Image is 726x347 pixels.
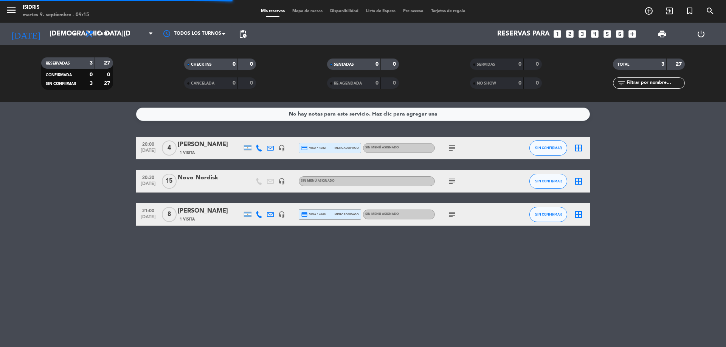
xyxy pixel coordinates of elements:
[577,29,587,39] i: looks_3
[574,143,583,153] i: border_all
[685,6,694,15] i: turned_in_not
[375,62,379,67] strong: 0
[98,31,111,37] span: Cena
[46,62,70,65] span: RESERVADAS
[676,62,683,67] strong: 27
[139,173,158,181] span: 20:30
[104,60,112,66] strong: 27
[278,145,285,151] i: headset_mic
[658,29,667,39] span: print
[335,212,359,217] span: mercadopago
[162,140,177,156] span: 4
[301,145,326,151] span: visa * 4382
[447,210,456,219] i: subject
[477,82,496,85] span: NO SHOW
[107,72,112,77] strong: 0
[706,6,715,15] i: search
[393,62,397,67] strong: 0
[139,181,158,190] span: [DATE]
[6,5,17,16] i: menu
[90,81,93,86] strong: 3
[334,63,354,66] span: SENTADAS
[178,173,242,183] div: Novo Nordisk
[529,207,567,222] button: SIN CONFIRMAR
[6,26,46,42] i: [DATE]
[139,206,158,214] span: 21:00
[180,150,195,156] span: 1 Visita
[334,82,362,85] span: RE AGENDADA
[139,214,158,223] span: [DATE]
[162,174,177,189] span: 15
[536,80,540,86] strong: 0
[70,29,79,39] i: arrow_drop_down
[529,140,567,156] button: SIN CONFIRMAR
[535,179,562,183] span: SIN CONFIRMAR
[552,29,562,39] i: looks_one
[6,5,17,19] button: menu
[90,72,93,77] strong: 0
[447,143,456,153] i: subject
[574,210,583,219] i: border_all
[427,9,469,13] span: Tarjetas de regalo
[393,80,397,86] strong: 0
[178,140,242,150] div: [PERSON_NAME]
[661,62,664,67] strong: 3
[617,63,629,66] span: TOTAL
[574,177,583,186] i: border_all
[23,4,89,11] div: isidris
[233,80,236,86] strong: 0
[665,6,674,15] i: exit_to_app
[104,81,112,86] strong: 27
[289,9,326,13] span: Mapa de mesas
[518,62,521,67] strong: 0
[191,63,212,66] span: CHECK INS
[46,73,72,77] span: CONFIRMADA
[178,206,242,216] div: [PERSON_NAME]
[617,79,626,88] i: filter_list
[497,30,550,38] span: Reservas para
[365,213,399,216] span: Sin menú asignado
[301,211,326,218] span: visa * 4468
[362,9,399,13] span: Lista de Espera
[46,82,76,86] span: SIN CONFIRMAR
[139,148,158,157] span: [DATE]
[399,9,427,13] span: Pre-acceso
[289,110,437,119] div: No hay notas para este servicio. Haz clic para agregar una
[90,60,93,66] strong: 3
[590,29,600,39] i: looks_4
[626,79,684,87] input: Filtrar por nombre...
[697,29,706,39] i: power_settings_new
[365,146,399,149] span: Sin menú asignado
[233,62,236,67] strong: 0
[180,216,195,222] span: 1 Visita
[535,212,562,216] span: SIN CONFIRMAR
[477,63,495,66] span: SERVIDAS
[139,139,158,148] span: 20:00
[335,145,359,150] span: mercadopago
[644,6,653,15] i: add_circle_outline
[447,177,456,186] i: subject
[536,62,540,67] strong: 0
[627,29,637,39] i: add_box
[301,211,308,218] i: credit_card
[535,146,562,150] span: SIN CONFIRMAR
[23,11,89,19] div: martes 9. septiembre - 09:15
[278,211,285,218] i: headset_mic
[191,82,214,85] span: CANCELADA
[278,178,285,185] i: headset_mic
[565,29,575,39] i: looks_two
[681,23,720,45] div: LOG OUT
[250,80,254,86] strong: 0
[602,29,612,39] i: looks_5
[162,207,177,222] span: 8
[238,29,247,39] span: pending_actions
[250,62,254,67] strong: 0
[615,29,625,39] i: looks_6
[301,179,335,182] span: Sin menú asignado
[326,9,362,13] span: Disponibilidad
[301,145,308,151] i: credit_card
[257,9,289,13] span: Mis reservas
[518,80,521,86] strong: 0
[529,174,567,189] button: SIN CONFIRMAR
[375,80,379,86] strong: 0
